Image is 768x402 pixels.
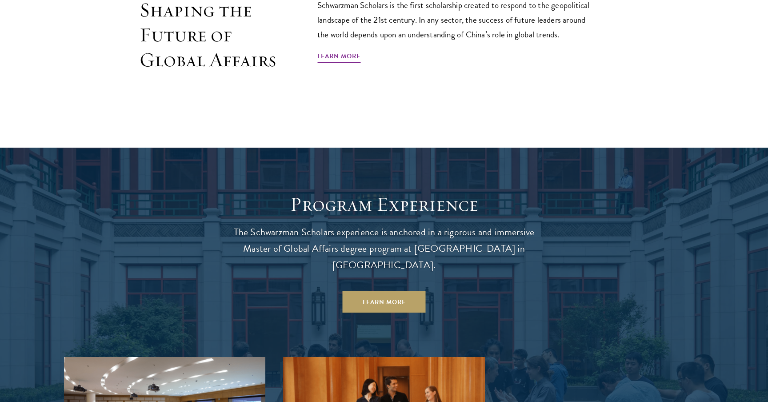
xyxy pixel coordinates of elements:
a: Learn More [317,51,360,64]
h1: Program Experience [224,192,544,217]
a: Learn More [343,291,426,313]
p: The Schwarzman Scholars experience is anchored in a rigorous and immersive Master of Global Affai... [224,224,544,273]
